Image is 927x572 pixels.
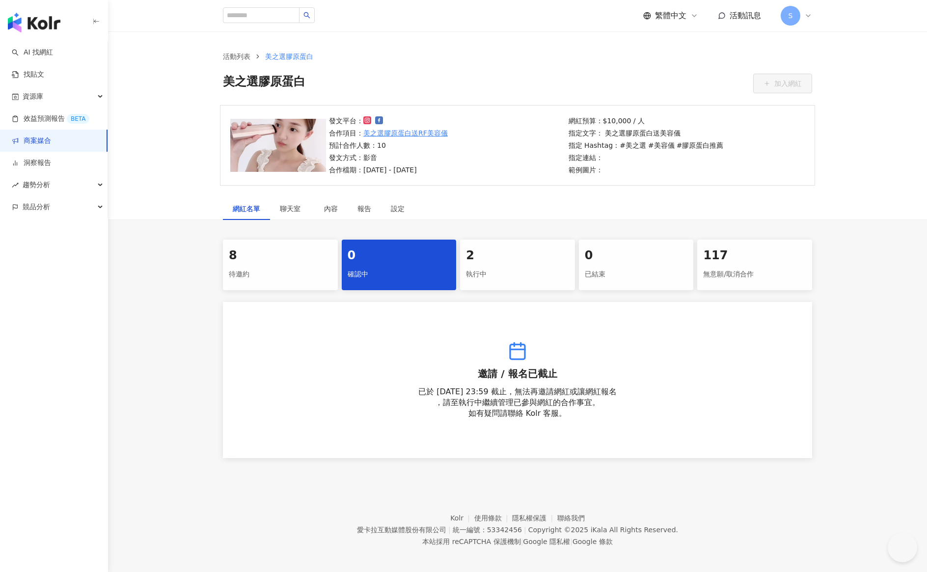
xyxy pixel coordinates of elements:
[23,174,50,196] span: 趨勢分析
[357,203,371,214] div: 報告
[329,128,448,138] p: 合作項目：
[223,386,812,419] p: 已於 [DATE] 23:59 截止，無法再邀請網紅或讓網紅報名 ，請至執行中繼續管理已參與網紅的合作事宜。 如有疑問請聯絡 Kolr 客服。
[528,526,678,534] div: Copyright © 2025 All Rights Reserved.
[648,140,675,151] p: #美容儀
[280,205,304,212] span: 聊天室
[233,203,260,214] div: 網紅名單
[348,247,451,264] div: 0
[585,247,688,264] div: 0
[221,51,252,62] a: 活動列表
[230,119,326,172] img: 美之選膠原蛋白送RF美容儀
[569,128,724,138] p: 指定文字： 美之選膠原蛋白送美容儀
[223,74,305,93] span: 美之選膠原蛋白
[229,247,332,264] div: 8
[229,266,332,283] div: 待邀約
[569,164,724,175] p: 範例圖片：
[23,85,43,108] span: 資源庫
[324,203,338,214] div: 內容
[591,526,607,534] a: iKala
[569,115,724,126] p: 網紅預算：$10,000 / 人
[512,514,557,522] a: 隱私權保護
[620,140,646,151] p: #美之選
[789,10,793,21] span: S
[557,514,585,522] a: 聯絡我們
[448,526,451,534] span: |
[23,196,50,218] span: 競品分析
[703,266,806,283] div: 無意願/取消合作
[12,48,53,57] a: searchAI 找網紅
[12,136,51,146] a: 商案媒合
[888,533,917,562] iframe: Help Scout Beacon - Open
[523,538,570,545] a: Google 隱私權
[521,538,523,545] span: |
[466,247,569,264] div: 2
[585,266,688,283] div: 已結束
[303,12,310,19] span: search
[573,538,613,545] a: Google 條款
[329,115,448,126] p: 發文平台：
[453,526,522,534] div: 統一編號：53342456
[329,140,448,151] p: 預計合作人數：10
[363,128,448,138] a: 美之選膠原蛋白送RF美容儀
[570,538,573,545] span: |
[703,247,806,264] div: 117
[450,514,474,522] a: Kolr
[12,70,44,80] a: 找貼文
[348,266,451,283] div: 確認中
[329,152,448,163] p: 發文方式：影音
[655,10,686,21] span: 繁體中文
[466,266,569,283] div: 執行中
[8,13,60,32] img: logo
[753,74,812,93] button: 加入網紅
[474,514,513,522] a: 使用條款
[12,114,89,124] a: 效益預測報告BETA
[422,536,612,547] span: 本站採用 reCAPTCHA 保護機制
[569,152,724,163] p: 指定連結：
[329,164,448,175] p: 合作檔期：[DATE] - [DATE]
[391,203,405,214] div: 設定
[569,140,724,151] p: 指定 Hashtag：
[730,11,761,20] span: 活動訊息
[265,53,313,60] span: 美之選膠原蛋白
[223,367,812,381] h4: 邀請 / 報名已截止
[357,526,446,534] div: 愛卡拉互動媒體股份有限公司
[524,526,526,534] span: |
[677,140,724,151] p: #膠原蛋白推薦
[12,158,51,168] a: 洞察報告
[12,182,19,189] span: rise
